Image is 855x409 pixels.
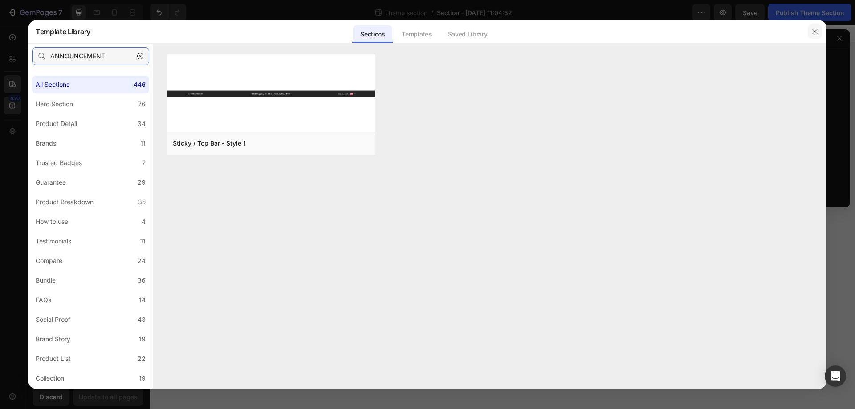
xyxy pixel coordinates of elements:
div: 76 [138,99,146,109]
div: Testimonials [36,236,71,247]
div: Bundle [36,275,56,286]
div: Templates [395,25,439,43]
div: Compare [36,255,62,266]
div: Rich Text Editor. Editing area: main [43,18,663,29]
div: Brands [36,138,56,149]
div: How to use [36,216,68,227]
div: All Sections [36,79,69,90]
div: 34 [138,118,146,129]
div: 7 [142,158,146,168]
div: 35 [138,197,146,207]
input: E.g.: Black Friday, Sale, etc. [32,47,149,65]
div: Collection [36,373,64,384]
div: 11 [140,236,146,247]
div: 43 [138,314,146,325]
h2: Template Library [36,20,90,43]
div: 11 [140,138,146,149]
div: 29 [138,177,146,188]
div: Sticky / Top Bar - Style 1 [173,138,246,149]
div: Product Detail [36,118,77,129]
div: 19 [139,373,146,384]
div: Brand Story [36,334,70,344]
div: 24 [138,255,146,266]
div: Social Proof [36,314,70,325]
div: Trusted Badges [36,158,82,168]
div: Saved Library [441,25,495,43]
div: 36 [138,275,146,286]
div: 4 [142,216,146,227]
div: 22 [138,353,146,364]
div: 14 [139,295,146,305]
div: Sections [353,25,392,43]
div: Product List [36,353,71,364]
div: 446 [134,79,146,90]
div: Guarantee [36,177,66,188]
div: 19 [139,334,146,344]
div: FAQs [36,295,51,305]
div: Open Intercom Messenger [825,365,846,387]
div: Hero Section [36,99,73,109]
div: Product Breakdown [36,197,94,207]
p: Get 20% OFF Your First Purchase [44,19,662,28]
